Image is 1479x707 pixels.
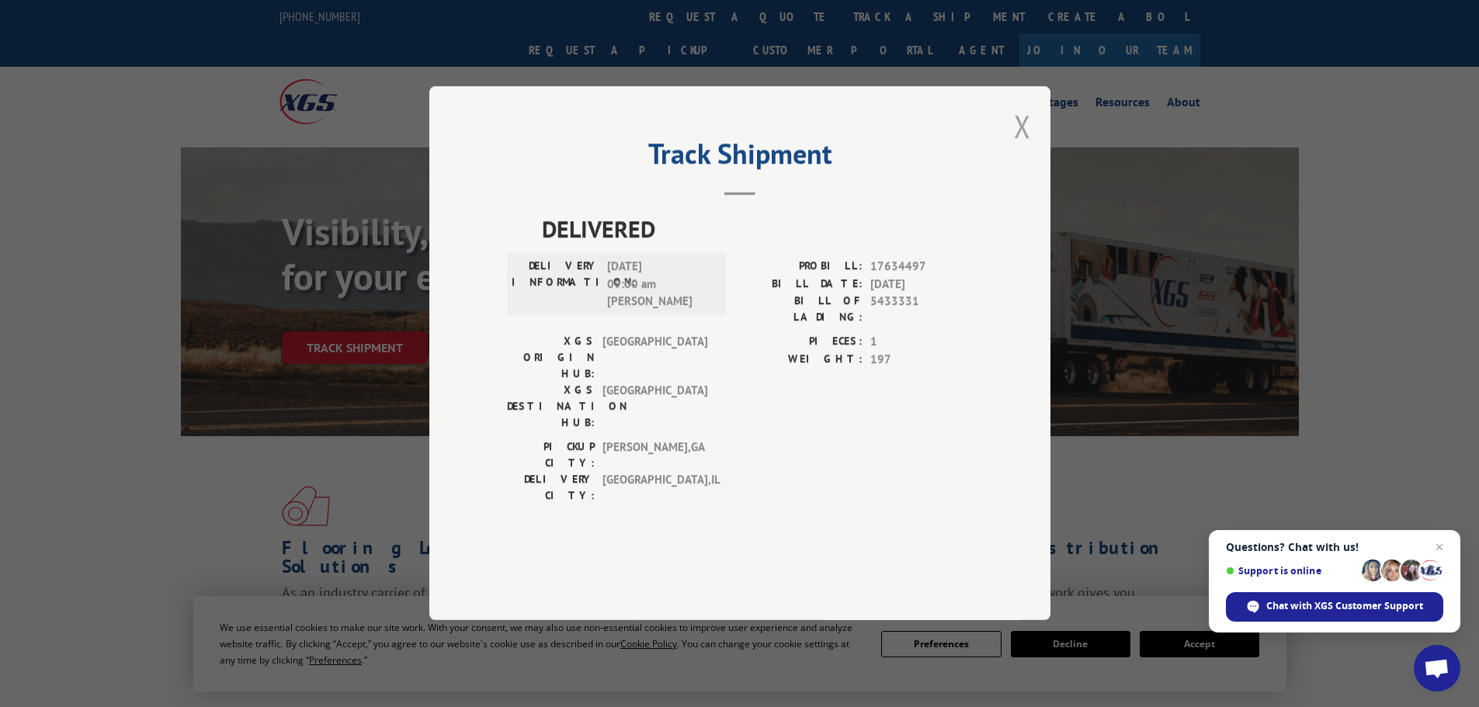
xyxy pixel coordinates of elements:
[507,383,595,431] label: XGS DESTINATION HUB:
[740,276,863,293] label: BILL DATE:
[870,276,973,293] span: [DATE]
[1266,599,1423,613] span: Chat with XGS Customer Support
[740,351,863,369] label: WEIGHT:
[1226,592,1443,622] div: Chat with XGS Customer Support
[602,472,707,504] span: [GEOGRAPHIC_DATA] , IL
[542,212,973,247] span: DELIVERED
[512,258,599,311] label: DELIVERY INFORMATION:
[607,258,712,311] span: [DATE] 09:00 am [PERSON_NAME]
[507,439,595,472] label: PICKUP CITY:
[507,143,973,172] h2: Track Shipment
[507,334,595,383] label: XGS ORIGIN HUB:
[870,293,973,326] span: 5433331
[870,351,973,369] span: 197
[740,293,863,326] label: BILL OF LADING:
[507,472,595,504] label: DELIVERY CITY:
[602,383,707,431] span: [GEOGRAPHIC_DATA]
[740,258,863,276] label: PROBILL:
[870,258,973,276] span: 17634497
[602,334,707,383] span: [GEOGRAPHIC_DATA]
[1226,565,1356,577] span: Support is online
[602,439,707,472] span: [PERSON_NAME] , GA
[740,334,863,352] label: PIECES:
[1414,645,1460,691] div: Open chat
[1014,106,1031,147] button: Close modal
[870,334,973,352] span: 1
[1430,538,1449,556] span: Close chat
[1226,541,1443,553] span: Questions? Chat with us!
